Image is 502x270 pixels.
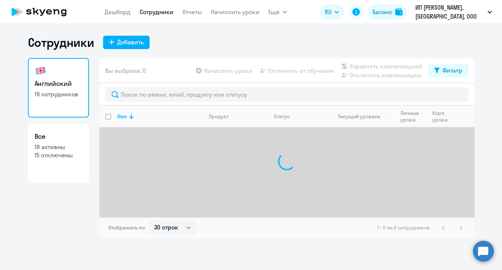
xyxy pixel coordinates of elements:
h1: Сотрудники [28,35,94,50]
p: ИП [PERSON_NAME], [GEOGRAPHIC_DATA], ООО [415,3,485,21]
a: Сотрудники [140,8,173,16]
button: Ещё [268,4,287,19]
button: RU [320,4,344,19]
div: Имя [117,113,202,120]
a: Начислить уроки [211,8,259,16]
img: english [35,65,47,77]
span: RU [325,7,332,16]
p: 15 отключены [35,151,82,159]
div: Текущий уровень [331,113,394,120]
span: 1 - 0 из 0 сотрудников [377,224,430,231]
div: Статус [274,113,290,120]
a: Английский19 сотрудников [28,58,89,118]
a: Все19 активны15 отключены [28,123,89,183]
input: Поиск по имени, email, продукту или статусу [105,87,469,102]
div: Имя [117,113,127,120]
div: Баланс [372,7,392,16]
button: Фильтр [428,64,469,77]
div: Фильтр [442,66,463,75]
div: Текущий уровень [338,113,380,120]
div: Корп. уроки [432,110,453,123]
h3: Английский [35,79,82,89]
div: Добавить [117,38,144,46]
p: 19 сотрудников [35,90,82,98]
span: Вы выбрали: 0 [105,66,146,75]
h3: Все [35,132,82,141]
span: Отображать по: [108,224,146,231]
div: Личные уроки [400,110,426,123]
a: Отчеты [182,8,202,16]
span: Ещё [268,7,279,16]
button: ИП [PERSON_NAME], [GEOGRAPHIC_DATA], ООО [412,3,496,21]
img: balance [395,8,403,16]
button: Балансbalance [368,4,407,19]
button: Добавить [103,36,150,49]
p: 19 активны [35,143,82,151]
div: Продукт [209,113,229,120]
a: Дашборд [105,8,131,16]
